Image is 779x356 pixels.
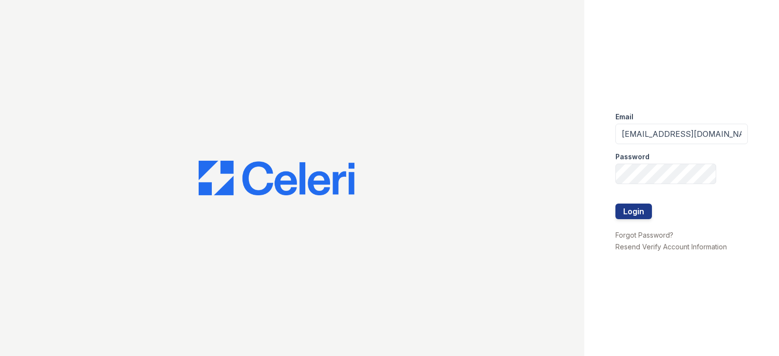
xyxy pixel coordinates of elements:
[615,152,649,162] label: Password
[615,231,673,239] a: Forgot Password?
[615,204,652,219] button: Login
[199,161,354,196] img: CE_Logo_Blue-a8612792a0a2168367f1c8372b55b34899dd931a85d93a1a3d3e32e68fde9ad4.png
[615,243,727,251] a: Resend Verify Account Information
[615,112,633,122] label: Email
